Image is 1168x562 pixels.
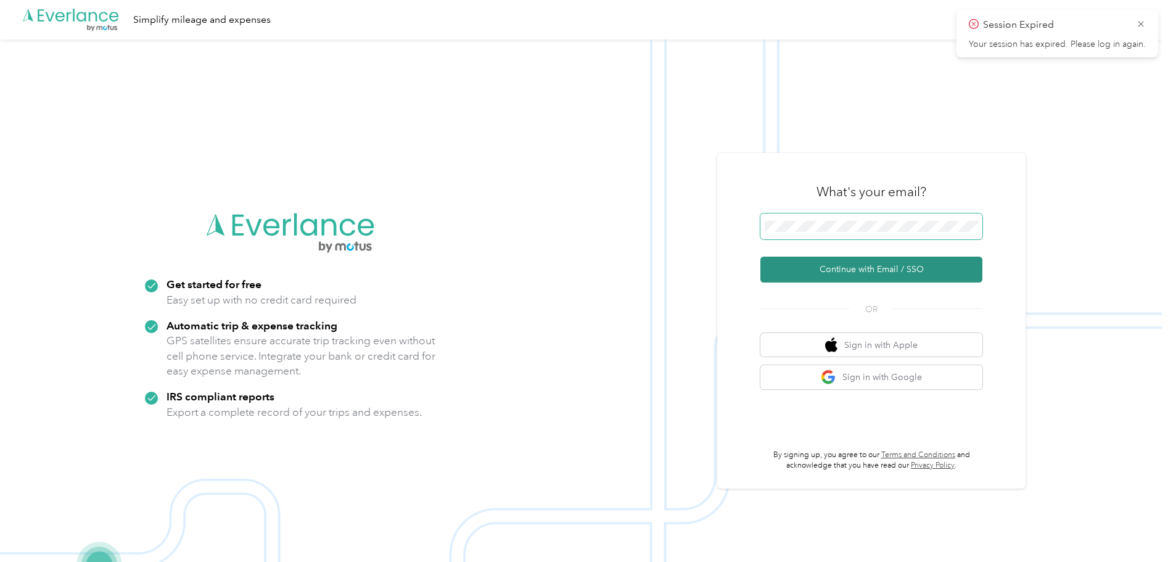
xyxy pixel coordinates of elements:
[760,333,982,357] button: apple logoSign in with Apple
[760,365,982,389] button: google logoSign in with Google
[821,370,836,385] img: google logo
[969,39,1146,50] p: Your session has expired. Please log in again.
[167,333,436,379] p: GPS satellites ensure accurate trip tracking even without cell phone service. Integrate your bank...
[881,450,955,460] a: Terms and Conditions
[167,292,356,308] p: Easy set up with no credit card required
[816,183,926,200] h3: What's your email?
[167,405,422,420] p: Export a complete record of your trips and expenses.
[760,257,982,283] button: Continue with Email / SSO
[760,450,982,471] p: By signing up, you agree to our and acknowledge that you have read our .
[133,12,271,28] div: Simplify mileage and expenses
[983,17,1127,33] p: Session Expired
[167,390,274,403] strong: IRS compliant reports
[911,461,955,470] a: Privacy Policy
[825,337,837,353] img: apple logo
[167,319,337,332] strong: Automatic trip & expense tracking
[167,278,261,291] strong: Get started for free
[850,303,893,316] span: OR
